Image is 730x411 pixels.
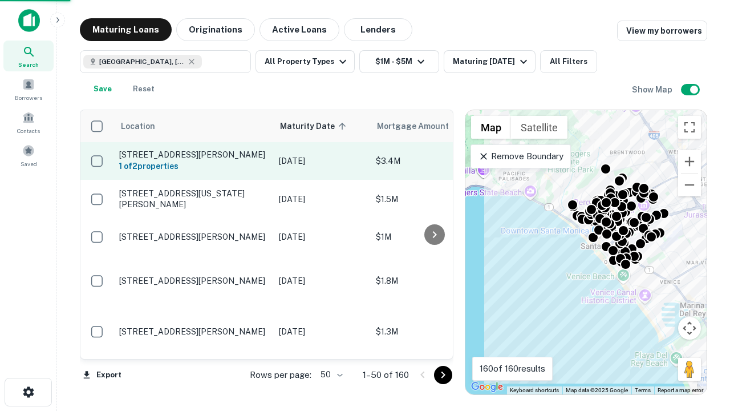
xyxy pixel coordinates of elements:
button: Maturing Loans [80,18,172,41]
th: Mortgage Amount [370,110,496,142]
a: View my borrowers [617,21,707,41]
button: Map camera controls [678,317,701,340]
span: Location [120,119,155,133]
button: Save your search to get updates of matches that match your search criteria. [84,78,121,100]
button: Toggle fullscreen view [678,116,701,139]
p: [DATE] [279,325,364,338]
a: Open this area in Google Maps (opens a new window) [468,380,506,394]
button: $1M - $5M [359,50,439,73]
span: [GEOGRAPHIC_DATA], [GEOGRAPHIC_DATA], [GEOGRAPHIC_DATA] [99,57,185,67]
a: Contacts [3,107,54,138]
button: Show street map [471,116,511,139]
span: Contacts [17,126,40,135]
button: Show satellite imagery [511,116,567,139]
p: $1.8M [376,275,490,287]
div: Maturing [DATE] [453,55,530,68]
iframe: Chat Widget [673,320,730,374]
span: Search [18,60,39,69]
p: $1M [376,231,490,243]
button: Zoom out [678,174,701,196]
a: Saved [3,140,54,171]
p: Remove Boundary [478,150,563,163]
p: [DATE] [279,193,364,205]
a: Terms (opens in new tab) [635,387,651,393]
img: Google [468,380,506,394]
button: All Property Types [255,50,355,73]
button: Originations [176,18,255,41]
th: Maturity Date [273,110,370,142]
span: Map data ©2025 Google [566,387,628,393]
div: 50 [316,366,344,383]
div: 0 0 [465,110,707,394]
h6: Show Map [632,83,674,96]
p: $3.4M [376,155,490,167]
p: [STREET_ADDRESS][PERSON_NAME] [119,232,267,242]
button: Export [80,366,124,384]
p: 1–50 of 160 [363,368,409,382]
p: 160 of 160 results [480,362,545,376]
p: [STREET_ADDRESS][PERSON_NAME] [119,276,267,286]
h6: 1 of 2 properties [119,160,267,172]
p: Rows per page: [250,368,311,382]
p: $1.3M [376,325,490,338]
button: Zoom in [678,150,701,173]
p: [STREET_ADDRESS][US_STATE][PERSON_NAME] [119,188,267,209]
button: Keyboard shortcuts [510,386,559,394]
button: Active Loans [259,18,339,41]
a: Borrowers [3,74,54,104]
span: Maturity Date [280,119,350,133]
p: [STREET_ADDRESS][PERSON_NAME] [119,327,267,337]
button: Maturing [DATE] [444,50,536,73]
span: Saved [21,159,37,168]
button: Lenders [344,18,412,41]
button: Reset [125,78,162,100]
p: [DATE] [279,231,364,243]
span: Borrowers [15,93,42,102]
a: Search [3,41,54,71]
img: capitalize-icon.png [18,9,40,32]
a: Report a map error [658,387,703,393]
p: [DATE] [279,275,364,287]
p: [STREET_ADDRESS][PERSON_NAME] [119,150,267,160]
span: Mortgage Amount [377,119,464,133]
th: Location [113,110,273,142]
button: All Filters [540,50,597,73]
button: Go to next page [434,366,452,384]
p: $1.5M [376,193,490,205]
p: [DATE] [279,155,364,167]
